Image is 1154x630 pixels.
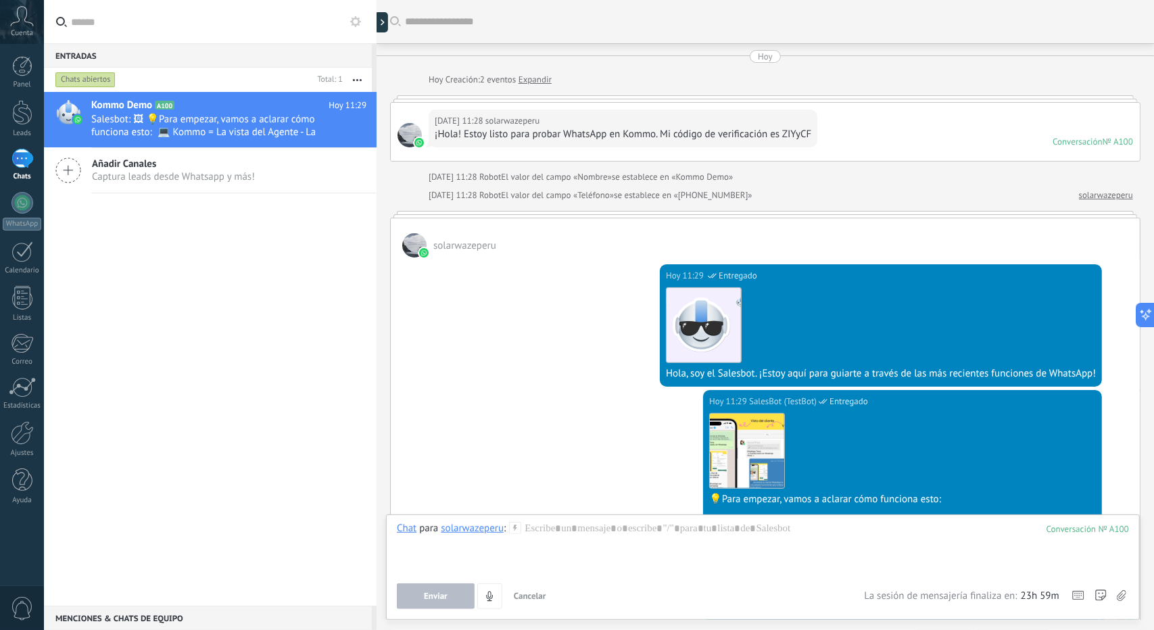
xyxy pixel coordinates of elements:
div: 100 [1047,523,1129,535]
div: Leads [3,129,42,138]
div: WhatsApp [3,218,41,231]
div: La sesión de mensajería finaliza en [864,589,1059,603]
div: Ajustes [3,449,42,458]
div: Hoy [429,73,446,87]
a: Kommo Demo A100 Hoy 11:29 Salesbot: 🖼 💡Para empezar, vamos a aclarar cómo funciona esto: 💻 Kommo ... [44,92,377,147]
div: Correo [3,358,42,366]
img: waba.svg [414,138,424,147]
span: Añadir Canales [92,157,255,170]
div: 💡Para empezar, vamos a aclarar cómo funciona esto: [709,493,1096,506]
span: solarwazeperu [398,123,422,147]
span: solarwazeperu [485,114,539,128]
div: [DATE] 11:28 [435,114,485,128]
span: solarwazeperu [402,233,427,258]
div: Hola, soy el Salesbot. ¡Estoy aquí para guiarte a través de las más recientes funciones de WhatsApp! [666,367,1096,381]
img: waba.svg [419,248,429,258]
button: Más [343,68,372,92]
div: [DATE] 11:28 [429,170,479,184]
div: Calendario [3,266,42,275]
a: solarwazeperu [1079,189,1133,202]
div: Listas [3,314,42,322]
span: Salesbot: 🖼 💡Para empezar, vamos a aclarar cómo funciona esto: 💻 Kommo = La vista del Agente - La... [91,113,341,139]
a: Expandir [519,73,552,87]
span: se establece en «Kommo Demo» [612,170,733,184]
div: Hoy [758,50,773,63]
div: ¡Hola! Estoy listo para probar WhatsApp en Kommo. Mi código de verificación es ZIYyCF [435,128,811,141]
span: El valor del campo «Nombre» [501,170,611,184]
span: Entregado [830,395,868,408]
span: El valor del campo «Teléfono» [501,189,614,202]
span: Enviar [424,591,448,601]
div: Chats abiertos [55,72,116,88]
div: Mostrar [375,12,388,32]
span: para [419,522,438,535]
div: Total: 1 [312,73,343,87]
span: se establece en «[PHONE_NUMBER]» [614,189,752,202]
span: solarwazeperu [433,239,496,252]
img: waba.svg [73,115,82,124]
div: Ayuda [3,496,42,505]
img: 183.png [667,288,741,362]
div: Entradas [44,43,372,68]
div: Hoy 11:29 [666,269,706,283]
div: Menciones & Chats de equipo [44,606,372,630]
div: Conversación [1053,136,1103,147]
img: ea03f0d5-eb3a-47a3-ae47-c8a3ec0c215c [710,414,784,488]
span: 23h 59m [1021,589,1059,603]
span: Robot [479,189,501,201]
div: Creación: [429,73,552,87]
span: Cuenta [11,29,33,38]
span: Hoy 11:29 [329,99,366,112]
div: [DATE] 11:28 [429,189,479,202]
span: Robot [479,171,501,183]
span: Entregado [719,269,757,283]
div: Hoy 11:29 [709,395,749,408]
span: SalesBot (TestBot) [749,395,817,408]
div: Estadísticas [3,402,42,410]
div: № A100 [1103,136,1133,147]
span: Kommo Demo [91,99,152,112]
span: Captura leads desde Whatsapp y más! [92,170,255,183]
span: La sesión de mensajería finaliza en: [864,589,1017,603]
span: 2 eventos [480,73,516,87]
span: A100 [155,101,174,110]
button: Enviar [397,583,475,609]
span: Cancelar [514,590,546,602]
div: solarwazeperu [441,522,504,534]
button: Cancelar [508,583,552,609]
div: Chats [3,172,42,181]
div: Panel [3,80,42,89]
span: : [504,522,506,535]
